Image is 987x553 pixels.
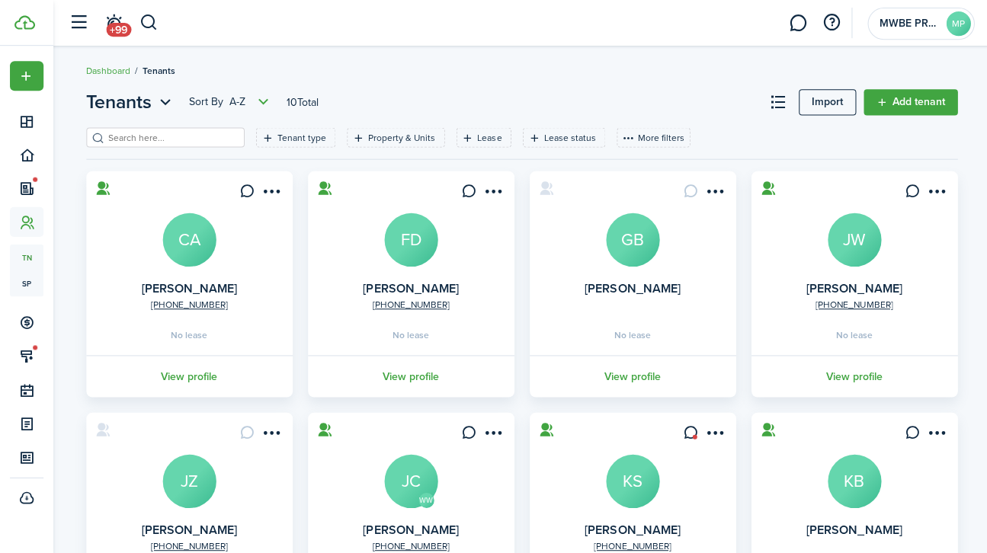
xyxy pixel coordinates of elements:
filter-tag: Open filter [346,127,444,147]
a: View profile [305,354,515,396]
a: GB [604,213,658,266]
span: Tenants [86,88,152,116]
a: [PERSON_NAME] [804,279,899,296]
button: Open menu [258,424,283,444]
img: TenantCloud [14,15,35,30]
button: Open menu [258,183,283,203]
a: [PERSON_NAME] [141,519,236,537]
avatar-text: MP [944,11,968,36]
a: JZ [162,453,216,507]
a: JC [383,453,437,507]
a: FD [383,213,437,266]
a: [PHONE_NUMBER] [592,538,669,551]
span: A-Z [229,94,245,110]
a: [PHONE_NUMBER] [150,538,227,551]
span: Tenants [143,64,175,78]
a: JW [825,213,879,266]
span: +99 [106,23,131,37]
button: Open menu [700,424,725,444]
a: Dashboard [86,64,130,78]
button: Open menu [86,88,175,116]
button: Search [139,10,158,36]
filter-tag-label: Lease status [543,130,594,144]
a: View profile [526,354,736,396]
span: No lease [392,330,428,339]
span: MWBE PROPERTY SERVICES [876,18,937,29]
a: CA [162,213,216,266]
button: Open menu [479,183,504,203]
filter-tag-label: Property & Units [367,130,434,144]
a: [PERSON_NAME] [362,519,457,537]
button: Open menu [921,183,946,203]
filter-tag: Open filter [455,127,510,147]
button: Open menu [921,424,946,444]
a: KS [604,453,658,507]
button: Open menu [189,93,272,111]
header-page-total: 10 Total [286,94,318,110]
a: sp [10,270,43,296]
button: Open menu [700,183,725,203]
span: No lease [613,330,649,339]
a: [PERSON_NAME] [141,279,236,296]
a: Messaging [781,4,810,43]
span: No lease [834,330,870,339]
a: Add tenant [861,89,955,115]
span: Sort by [189,94,229,110]
a: [PHONE_NUMBER] [371,297,448,311]
button: Open sidebar [64,8,93,37]
a: View profile [84,354,294,396]
button: Sort byA-Z [189,93,272,111]
button: Tenants [86,88,175,116]
a: Import [796,89,854,115]
a: [PHONE_NUMBER] [371,538,448,551]
a: [PERSON_NAME] [804,519,899,537]
button: More filters [615,127,688,147]
avatar-text: WW [418,491,433,507]
a: [PERSON_NAME] [583,279,678,296]
a: KB [825,453,879,507]
filter-tag: Open filter [521,127,604,147]
input: Search here... [104,130,239,145]
a: tn [10,244,43,270]
a: [PHONE_NUMBER] [813,297,890,311]
filter-tag-label: Lease [476,130,501,144]
filter-tag: Open filter [255,127,335,147]
span: No lease [171,330,207,339]
button: Open resource center [816,10,842,36]
a: View profile [747,354,957,396]
button: Open menu [479,424,504,444]
a: [PHONE_NUMBER] [150,297,227,311]
a: [PERSON_NAME] [362,279,457,296]
filter-tag-label: Tenant type [277,130,325,144]
a: Notifications [99,4,128,43]
a: [PERSON_NAME] [583,519,678,537]
button: Open menu [10,61,43,91]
